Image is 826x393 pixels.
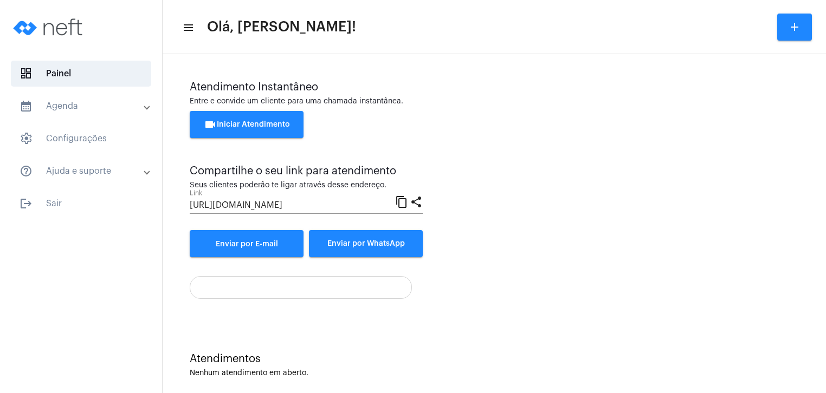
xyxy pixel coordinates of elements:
[190,165,423,177] div: Compartilhe o seu link para atendimento
[190,181,423,189] div: Seus clientes poderão te ligar através desse endereço.
[20,165,145,178] mat-panel-title: Ajuda e suporte
[7,158,162,184] mat-expansion-panel-header: sidenav iconAjuda e suporte
[11,191,151,217] span: Sair
[20,132,33,145] span: sidenav icon
[9,5,90,49] img: logo-neft-novo-2.png
[204,118,217,131] mat-icon: videocam
[190,230,304,257] a: Enviar por E-mail
[11,126,151,152] span: Configurações
[190,353,799,365] div: Atendimentos
[20,100,33,113] mat-icon: sidenav icon
[410,195,423,208] mat-icon: share
[788,21,801,34] mat-icon: add
[216,240,278,248] span: Enviar por E-mail
[207,18,356,36] span: Olá, [PERSON_NAME]!
[20,100,145,113] mat-panel-title: Agenda
[309,230,423,257] button: Enviar por WhatsApp
[190,111,304,138] button: Iniciar Atendimento
[190,97,799,106] div: Entre e convide um cliente para uma chamada instantânea.
[11,61,151,87] span: Painel
[204,121,290,128] span: Iniciar Atendimento
[190,81,799,93] div: Atendimento Instantâneo
[20,197,33,210] mat-icon: sidenav icon
[190,369,799,377] div: Nenhum atendimento em aberto.
[7,93,162,119] mat-expansion-panel-header: sidenav iconAgenda
[395,195,408,208] mat-icon: content_copy
[20,165,33,178] mat-icon: sidenav icon
[182,21,193,34] mat-icon: sidenav icon
[327,240,405,247] span: Enviar por WhatsApp
[20,67,33,80] span: sidenav icon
